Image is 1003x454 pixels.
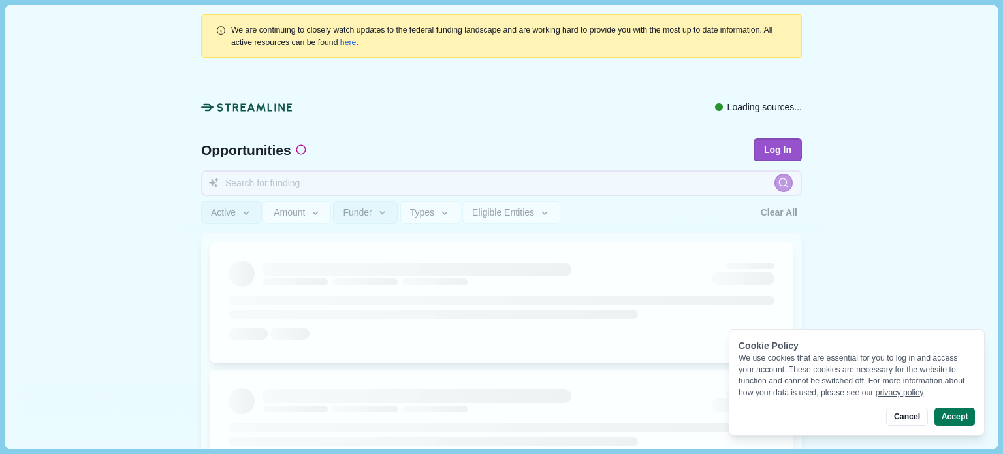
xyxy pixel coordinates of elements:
span: Loading sources... [727,101,802,114]
button: Cancel [886,408,927,426]
span: Cookie Policy [739,340,799,351]
button: Funder [333,201,398,224]
a: privacy policy [876,388,924,397]
span: Eligible Entities [472,207,534,218]
span: Opportunities [201,143,291,157]
button: Active [201,201,262,224]
button: Types [400,201,460,224]
button: Eligible Entities [462,201,560,224]
span: Types [410,207,434,218]
input: Search for funding [201,170,802,196]
button: Clear All [756,201,802,224]
a: here [340,38,357,47]
span: Active [211,207,236,218]
span: Amount [274,207,305,218]
div: . [231,24,788,48]
span: We are continuing to closely watch updates to the federal funding landscape and are working hard ... [231,25,772,46]
button: Amount [264,201,331,224]
button: Log In [754,138,802,161]
span: Funder [343,207,372,218]
button: Accept [934,408,975,426]
div: We use cookies that are essential for you to log in and access your account. These cookies are ne... [739,353,975,398]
